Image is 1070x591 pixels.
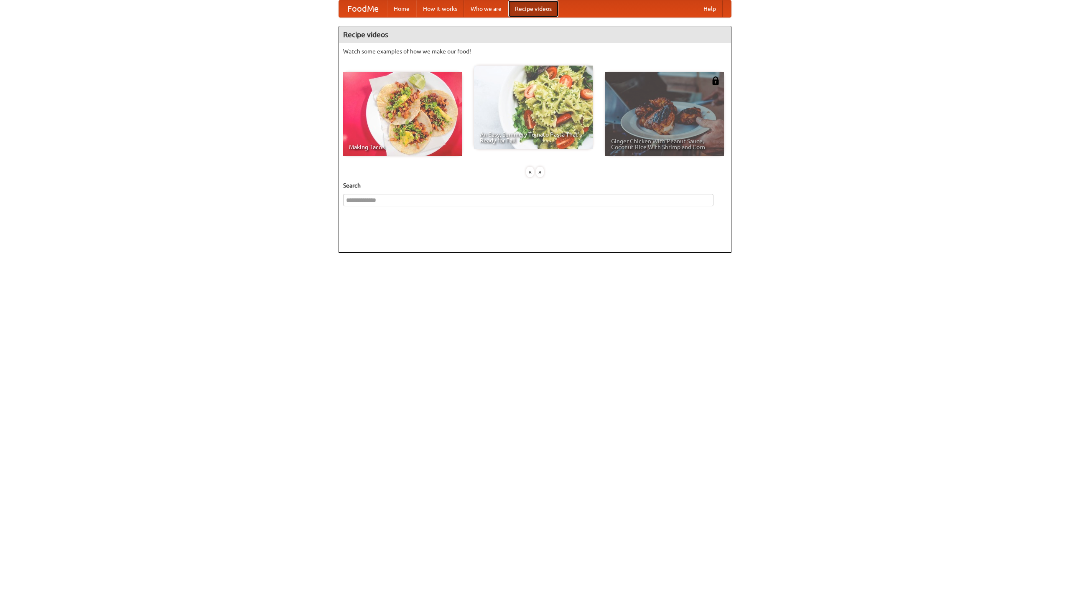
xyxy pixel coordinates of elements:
span: Making Tacos [349,144,456,150]
h5: Search [343,181,727,190]
a: Home [387,0,416,17]
a: An Easy, Summery Tomato Pasta That's Ready for Fall [474,66,593,149]
p: Watch some examples of how we make our food! [343,47,727,56]
a: Recipe videos [508,0,558,17]
div: » [536,167,544,177]
h4: Recipe videos [339,26,731,43]
span: An Easy, Summery Tomato Pasta That's Ready for Fall [480,132,587,143]
div: « [526,167,534,177]
img: 483408.png [711,76,720,85]
a: Who we are [464,0,508,17]
a: Making Tacos [343,72,462,156]
a: FoodMe [339,0,387,17]
a: Help [697,0,723,17]
a: How it works [416,0,464,17]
